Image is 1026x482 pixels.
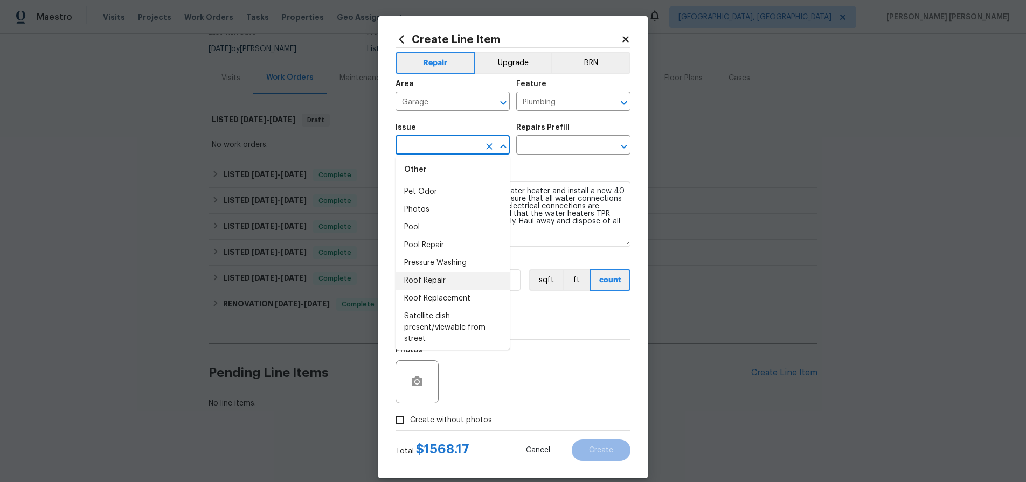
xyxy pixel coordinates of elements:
[516,124,570,131] h5: Repairs Prefill
[410,415,492,426] span: Create without photos
[551,52,630,74] button: BRN
[396,201,510,219] li: Photos
[563,269,590,291] button: ft
[396,308,510,348] li: Satellite dish present/viewable from street
[526,446,550,455] span: Cancel
[509,439,567,461] button: Cancel
[416,443,469,456] span: $ 1568.17
[396,236,510,254] li: Pool Repair
[516,80,546,88] h5: Feature
[396,272,510,290] li: Roof Repair
[396,254,510,272] li: Pressure Washing
[496,139,511,154] button: Close
[590,269,630,291] button: count
[572,439,630,461] button: Create
[396,124,416,131] h5: Issue
[396,80,414,88] h5: Area
[396,219,510,236] li: Pool
[396,33,621,45] h2: Create Line Item
[396,52,475,74] button: Repair
[616,139,632,154] button: Open
[475,52,552,74] button: Upgrade
[529,269,563,291] button: sqft
[616,95,632,110] button: Open
[396,183,510,201] li: Pet Odor
[396,181,630,247] textarea: Remove the existing electric water heater and install a new 40 gallon electric water heater. Ensu...
[496,95,511,110] button: Open
[396,157,510,183] div: Other
[482,139,497,154] button: Clear
[396,290,510,308] li: Roof Replacement
[589,446,613,455] span: Create
[396,444,469,457] div: Total
[396,348,510,366] li: Siding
